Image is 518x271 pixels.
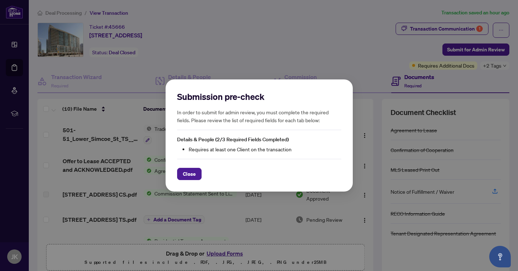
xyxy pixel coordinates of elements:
span: Close [183,168,196,180]
li: Requires at least one Client on the transaction [189,145,341,153]
button: Close [177,168,202,180]
h2: Submission pre-check [177,91,341,102]
button: Open asap [489,246,511,267]
span: Details & People (2/3 Required Fields Completed) [177,136,289,143]
h5: In order to submit for admin review, you must complete the required fields. Please review the lis... [177,108,341,124]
